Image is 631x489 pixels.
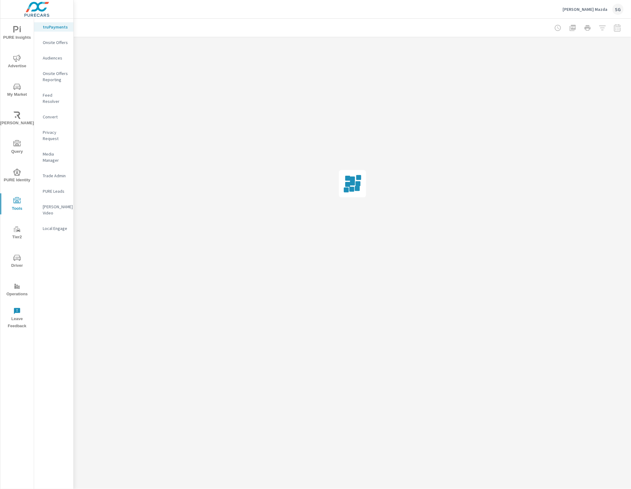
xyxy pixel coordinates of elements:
[2,83,32,98] span: My Market
[43,129,68,142] p: Privacy Request
[2,55,32,70] span: Advertise
[34,69,73,84] div: Onsite Offers Reporting
[43,55,68,61] p: Audiences
[2,226,32,241] span: Tier2
[34,171,73,180] div: Trade Admin
[43,204,68,216] p: [PERSON_NAME] Video
[2,112,32,127] span: [PERSON_NAME]
[34,22,73,32] div: truPayments
[43,24,68,30] p: truPayments
[2,140,32,155] span: Query
[563,7,607,12] p: [PERSON_NAME] Mazda
[34,224,73,233] div: Local Engage
[43,92,68,104] p: Feed Resolver
[34,112,73,121] div: Convert
[34,128,73,143] div: Privacy Request
[2,307,32,330] span: Leave Feedback
[2,254,32,269] span: Driver
[43,188,68,194] p: PURE Leads
[0,19,34,332] div: nav menu
[43,151,68,163] p: Media Manager
[2,169,32,184] span: PURE Identity
[34,38,73,47] div: Onsite Offers
[43,114,68,120] p: Convert
[34,90,73,106] div: Feed Resolver
[2,26,32,41] span: PURE Insights
[43,39,68,46] p: Onsite Offers
[34,53,73,63] div: Audiences
[43,173,68,179] p: Trade Admin
[612,4,624,15] div: SG
[2,283,32,298] span: Operations
[34,202,73,218] div: [PERSON_NAME] Video
[43,225,68,231] p: Local Engage
[34,149,73,165] div: Media Manager
[34,187,73,196] div: PURE Leads
[43,70,68,83] p: Onsite Offers Reporting
[2,197,32,212] span: Tools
